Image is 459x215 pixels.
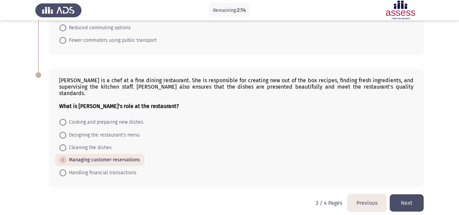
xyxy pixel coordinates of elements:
[66,36,157,44] span: Fewer commuters using public transport
[59,77,413,109] div: [PERSON_NAME] is a chef at a fine dining restaurant. She is responsible for creating new out of t...
[66,24,131,32] span: Reduced commuting options
[66,131,140,139] span: Designing the restaurant's menu
[59,103,179,109] b: What is [PERSON_NAME]'s role at the restaurant?
[66,118,143,126] span: Cooking and preparing new dishes
[66,144,112,152] span: Cleaning the dishes
[66,169,137,177] span: Handling financial transactions
[66,156,140,164] span: Managing customer reservations
[348,194,386,212] button: load previous page
[35,1,82,20] img: Assess Talent Management logo
[316,200,342,206] p: 3 / 4 Pages
[390,194,424,212] button: load next page
[213,6,246,15] p: Remaining:
[377,1,424,20] img: Assessment logo of ASSESS English Language Assessment (3 Module) (Ba - IB)
[237,7,246,13] span: 2:14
